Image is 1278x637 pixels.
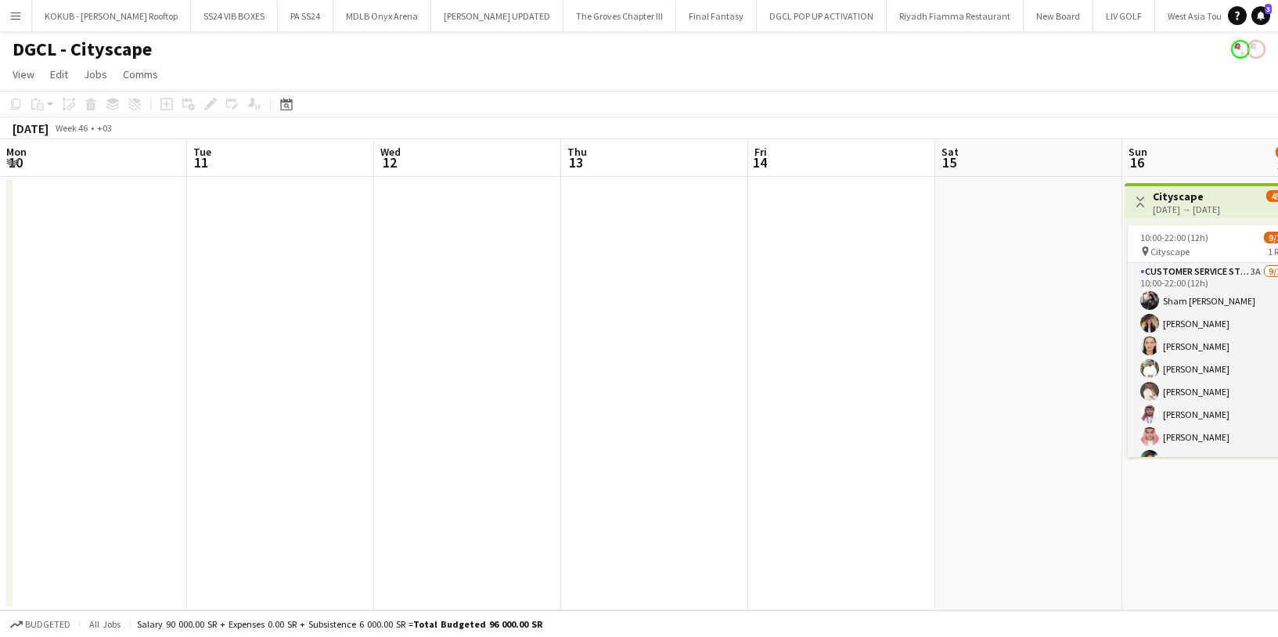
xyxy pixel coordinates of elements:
button: DGCL POP UP ACTIVATION [757,1,887,31]
span: 16 [1126,153,1147,171]
span: Total Budgeted 96 000.00 SR [413,618,542,630]
span: Mon [6,145,27,159]
button: [PERSON_NAME] UPDATED [431,1,563,31]
button: MDLB Onyx Arena [333,1,431,31]
h1: DGCL - Cityscape [13,38,152,61]
span: Budgeted [25,619,70,630]
span: 3 [1265,4,1272,14]
span: Jobs [84,67,107,81]
span: 14 [752,153,767,171]
button: New Board [1024,1,1093,31]
span: All jobs [86,618,124,630]
app-user-avatar: Yousef Alotaibi [1247,40,1265,59]
button: Final Fantasy [676,1,757,31]
button: SS24 VIB BOXES [191,1,278,31]
button: West Asia Tournament [1155,1,1271,31]
span: 10 [4,153,27,171]
a: Comms [117,64,164,85]
span: 13 [565,153,587,171]
span: Sun [1129,145,1147,159]
span: Edit [50,67,68,81]
div: [DATE] [13,121,49,136]
button: PA SS24 [278,1,333,31]
span: Comms [123,67,158,81]
span: Thu [567,145,587,159]
span: 15 [939,153,959,171]
span: Week 46 [52,122,91,134]
button: Budgeted [8,616,73,633]
button: KOKUB - [PERSON_NAME] Rooftop [32,1,191,31]
a: Jobs [77,64,113,85]
app-user-avatar: Yousef Alotaibi [1231,40,1250,59]
a: View [6,64,41,85]
a: Edit [44,64,74,85]
button: The Groves Chapter III [563,1,676,31]
div: +03 [97,122,112,134]
a: 3 [1251,6,1270,25]
button: Riyadh Fiamma Restaurant [887,1,1024,31]
h3: Cityscape [1153,189,1220,203]
span: 12 [378,153,401,171]
span: 11 [191,153,211,171]
div: Salary 90 000.00 SR + Expenses 0.00 SR + Subsistence 6 000.00 SR = [137,618,542,630]
span: Cityscape [1150,246,1190,257]
span: Fri [754,145,767,159]
span: Sat [941,145,959,159]
div: [DATE] → [DATE] [1153,203,1220,215]
span: Tue [193,145,211,159]
button: LIV GOLF [1093,1,1155,31]
span: 10:00-22:00 (12h) [1140,232,1208,243]
span: Wed [380,145,401,159]
span: View [13,67,34,81]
